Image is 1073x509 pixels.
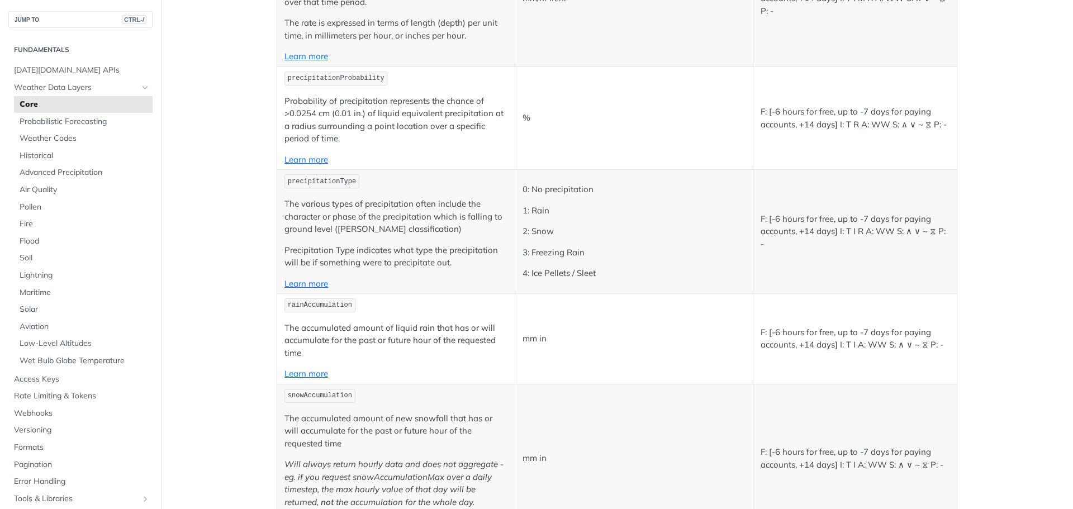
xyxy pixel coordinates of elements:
a: Fire [14,216,153,232]
button: Show subpages for Tools & Libraries [141,494,150,503]
p: The accumulated amount of liquid rain that has or will accumulate for the past or future hour of ... [284,322,507,360]
button: JUMP TOCTRL-/ [8,11,153,28]
span: Weather Codes [20,133,150,144]
span: Wet Bulb Globe Temperature [20,355,150,367]
a: Flood [14,233,153,250]
span: Probabilistic Forecasting [20,116,150,127]
a: Wet Bulb Globe Temperature [14,353,153,369]
p: 0: No precipitation [523,183,746,196]
span: Webhooks [14,408,150,419]
a: Soil [14,250,153,267]
a: Aviation [14,318,153,335]
span: Fire [20,218,150,230]
a: Versioning [8,422,153,439]
p: The accumulated amount of new snowfall that has or will accumulate for the past or future hour of... [284,412,507,450]
a: [DATE][DOMAIN_NAME] APIs [8,62,153,79]
span: [DATE][DOMAIN_NAME] APIs [14,65,150,76]
p: F: [-6 hours for free, up to -7 days for paying accounts, +14 days] I: T R A: WW S: ∧ ∨ ~ ⧖ P: - [761,106,949,131]
p: 4: Ice Pellets / Sleet [523,267,746,280]
a: Access Keys [8,371,153,388]
span: Flood [20,236,150,247]
span: Air Quality [20,184,150,196]
span: Error Handling [14,476,150,487]
a: Advanced Precipitation [14,164,153,181]
span: Maritime [20,287,150,298]
a: Error Handling [8,473,153,490]
span: Historical [20,150,150,161]
span: Lightning [20,270,150,281]
a: Historical [14,148,153,164]
p: mm in [523,452,746,465]
p: 1: Rain [523,204,746,217]
span: rainAccumulation [288,301,352,309]
p: F: [-6 hours for free, up to -7 days for paying accounts, +14 days] I: T I R A: WW S: ∧ ∨ ~ ⧖ P: - [761,213,949,251]
p: 3: Freezing Rain [523,246,746,259]
span: Pagination [14,459,150,470]
span: Access Keys [14,374,150,385]
p: mm in [523,332,746,345]
span: Aviation [20,321,150,332]
a: Low-Level Altitudes [14,335,153,352]
a: Rate Limiting & Tokens [8,388,153,405]
span: Versioning [14,425,150,436]
a: Pollen [14,199,153,216]
p: % [523,112,746,125]
em: Will always return hourly data and does not aggregate - eg. if you request snowAccumulationMax ov... [284,459,504,507]
span: Weather Data Layers [14,82,138,93]
span: snowAccumulation [288,392,352,399]
p: The various types of precipitation often include the character or phase of the precipitation whic... [284,198,507,236]
a: Weather Data LayersHide subpages for Weather Data Layers [8,79,153,96]
p: Probability of precipitation represents the chance of >0.0254 cm (0.01 in.) of liquid equivalent ... [284,95,507,145]
span: Tools & Libraries [14,493,138,505]
a: Learn more [284,368,328,379]
a: Learn more [284,278,328,289]
p: Precipitation Type indicates what type the precipitation will be if something were to precipitate... [284,244,507,269]
span: Core [20,99,150,110]
p: F: [-6 hours for free, up to -7 days for paying accounts, +14 days] I: T I A: WW S: ∧ ∨ ~ ⧖ P: - [761,326,949,351]
a: Weather Codes [14,130,153,147]
em: the accumulation for the whole day. [336,497,474,507]
span: CTRL-/ [122,15,146,24]
span: Formats [14,442,150,453]
strong: not [321,497,334,507]
span: Advanced Precipitation [20,167,150,178]
a: Lightning [14,267,153,284]
p: The rate is expressed in terms of length (depth) per unit time, in millimeters per hour, or inche... [284,17,507,42]
a: Solar [14,301,153,318]
p: F: [-6 hours for free, up to -7 days for paying accounts, +14 days] I: T I A: WW S: ∧ ∨ ~ ⧖ P: - [761,446,949,471]
span: Low-Level Altitudes [20,338,150,349]
span: precipitationProbability [288,74,384,82]
p: 2: Snow [523,225,746,238]
a: Webhooks [8,405,153,422]
span: Soil [20,253,150,264]
a: Maritime [14,284,153,301]
span: Solar [20,304,150,315]
button: Hide subpages for Weather Data Layers [141,83,150,92]
a: Learn more [284,154,328,165]
span: Pollen [20,202,150,213]
span: Rate Limiting & Tokens [14,391,150,402]
a: Air Quality [14,182,153,198]
span: precipitationType [288,178,356,185]
a: Learn more [284,51,328,61]
a: Tools & LibrariesShow subpages for Tools & Libraries [8,491,153,507]
a: Formats [8,439,153,456]
h2: Fundamentals [8,45,153,55]
a: Probabilistic Forecasting [14,113,153,130]
a: Core [14,96,153,113]
a: Pagination [8,456,153,473]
